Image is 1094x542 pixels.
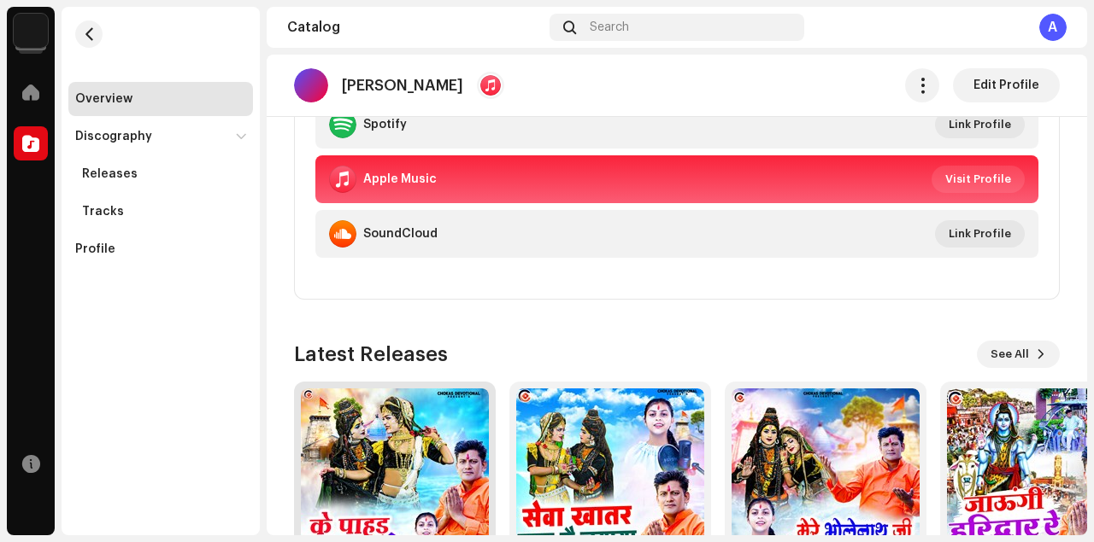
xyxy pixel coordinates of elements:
button: See All [977,341,1060,368]
button: Edit Profile [953,68,1060,102]
span: Edit Profile [973,68,1039,102]
div: Tracks [82,205,124,219]
re-m-nav-dropdown: Discography [68,119,253,229]
div: Releases [82,167,138,181]
img: 10d72f0b-d06a-424f-aeaa-9c9f537e57b6 [14,14,48,48]
div: Overview [75,92,132,106]
span: Search [590,20,629,34]
div: Catalog [287,20,543,34]
div: A [1039,14,1067,41]
div: SoundCloud [363,227,438,241]
button: Link Profile [935,220,1025,248]
div: Discography [75,130,152,143]
div: Profile [75,242,115,256]
span: Link Profile [949,217,1011,251]
span: See All [991,337,1029,371]
p: [PERSON_NAME] [342,77,463,95]
re-m-nav-item: Releases [68,157,253,191]
re-m-nav-item: Tracks [68,195,253,229]
h3: Latest Releases [294,341,448,368]
re-m-nav-item: Profile [68,232,253,266]
re-m-nav-item: Overview [68,82,253,116]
